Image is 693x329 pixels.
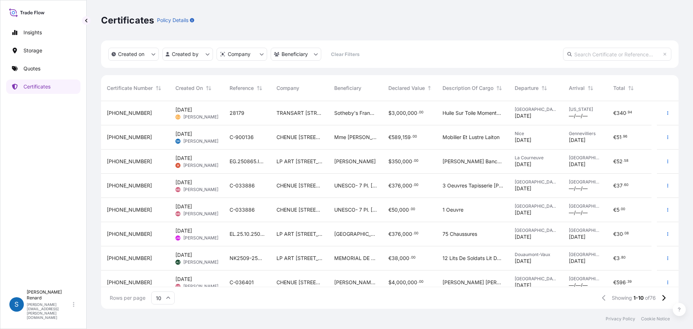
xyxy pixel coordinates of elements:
button: Sort [495,84,504,92]
span: € [613,207,616,212]
span: Mobilier Et Lustre Laiton [443,134,500,141]
span: 52 [616,159,623,164]
span: [GEOGRAPHIC_DATA] [515,228,557,233]
span: [PERSON_NAME] [183,187,218,192]
span: Certificate Number [107,85,153,92]
span: CHENUE [STREET_ADDRESS] [276,182,323,189]
span: Rows per page [110,294,145,302]
span: [US_STATE] [569,107,602,112]
span: 1-10 [633,294,644,302]
span: € [613,280,616,285]
p: Policy Details [157,17,188,24]
span: 1 Oeuvre [443,206,463,213]
span: [GEOGRAPHIC_DATA] [569,203,602,209]
span: IK [177,162,179,169]
span: Arrival [569,85,585,92]
span: —/—/— [569,209,588,216]
span: [PERSON_NAME] [183,211,218,217]
span: 000 [402,231,412,237]
span: [DATE] [175,251,192,259]
span: [GEOGRAPHIC_DATA] [569,228,602,233]
span: SR [176,138,180,145]
span: CJ [176,113,180,121]
span: . [413,160,414,162]
span: 00 [414,232,418,235]
span: [GEOGRAPHIC_DATA] [515,179,557,185]
span: 340 [616,111,626,116]
span: [PERSON_NAME] [334,158,376,165]
p: Clear Filters [331,51,359,58]
span: 000 [407,111,417,116]
span: Sotheby's France [STREET_ADDRESS] [334,109,377,117]
span: 000 [396,111,406,116]
span: € [388,135,392,140]
span: [DATE] [175,155,192,162]
span: 50 [392,207,398,212]
span: MEMORIAL DE VERDUN [334,255,377,262]
span: [DATE] [569,137,585,144]
span: CHENUE [STREET_ADDRESS] [276,206,323,213]
span: —/—/— [569,185,588,192]
span: $ [388,159,392,164]
span: UNESCO- 7 Pl. [GEOGRAPHIC_DATA], [GEOGRAPHIC_DATA] [334,206,377,213]
button: Sort [540,84,549,92]
span: 80 [621,256,626,259]
span: , [398,207,399,212]
p: Quotes [23,65,40,72]
span: $ [388,280,392,285]
button: Sort [255,84,264,92]
span: 376 [392,231,401,237]
span: [PHONE_NUMBER] [107,230,152,238]
span: . [623,184,624,186]
span: [DATE] [569,233,585,241]
span: [DATE] [515,185,531,192]
a: Certificates [6,79,80,94]
span: [DATE] [175,276,192,283]
span: 38 [392,256,398,261]
span: , [401,231,402,237]
span: UNESCO- 7 Pl. [GEOGRAPHIC_DATA], [GEOGRAPHIC_DATA] [334,182,377,189]
span: € [613,135,616,140]
span: [PERSON_NAME] [183,138,218,144]
span: Reference [230,85,254,92]
span: . [623,232,624,235]
span: . [418,111,419,114]
a: Privacy Policy [606,316,635,322]
span: 39 [627,281,632,283]
span: 000 [400,256,409,261]
span: LP ART [STREET_ADDRESS] [276,158,323,165]
span: 000 [407,280,417,285]
span: 000 [396,280,406,285]
span: , [401,135,402,140]
span: 159 [402,135,411,140]
span: € [388,231,392,237]
span: MB [176,283,180,290]
span: 00 [414,184,418,186]
span: , [395,111,396,116]
span: [PERSON_NAME] Bancha Bamboo Matcha 2025 Oil On Linen 87 3 8 X 54 X 1 1 2 Inches 221 9 X 137 2 X 3... [443,158,503,165]
p: Cookie Notice [641,316,670,322]
input: Search Certificate or Reference... [563,48,671,61]
span: , [401,159,402,164]
span: . [411,135,412,138]
a: Storage [6,43,80,58]
span: 3 [616,256,620,261]
span: —/—/— [569,112,588,120]
span: [DATE] [515,233,531,241]
span: AZ [176,259,180,266]
span: [PERSON_NAME] [183,114,218,120]
span: [DATE] [515,112,531,120]
span: [PERSON_NAME] [183,283,218,289]
span: [DATE] [175,227,192,234]
p: Insights [23,29,42,36]
span: 75 Chaussures [443,230,477,238]
span: [PHONE_NUMBER] [107,158,152,165]
span: [DATE] [175,203,192,210]
span: 00 [411,208,415,211]
span: 28179 [230,109,244,117]
span: C-033886 [230,206,255,213]
span: C-033886 [230,182,255,189]
span: € [613,159,616,164]
span: . [418,281,419,283]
